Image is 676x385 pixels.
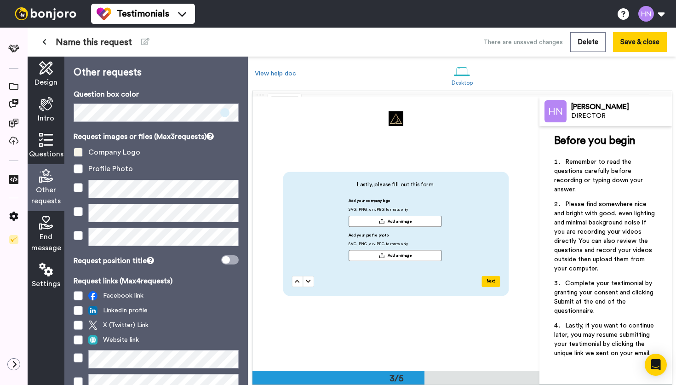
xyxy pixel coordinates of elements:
span: Lastly, please fill out this form [292,181,498,189]
a: Desktop [447,59,478,91]
p: Other requests [74,66,239,80]
img: Profile Image [544,100,567,122]
span: Intro [38,113,54,124]
div: Company Logo [88,147,140,158]
img: Checklist.svg [9,235,18,244]
span: Design [34,77,57,88]
img: tm-color.svg [97,6,111,21]
div: [PERSON_NAME] [571,103,672,111]
div: Desktop [452,80,473,86]
button: Delete [570,32,606,52]
div: Request position title [74,255,154,266]
img: bj-logo-header-white.svg [11,7,80,20]
button: Save & close [613,32,667,52]
span: Website link [88,335,139,345]
span: Settings [32,278,60,289]
img: facebook.svg [88,291,97,300]
p: Request images or files (Max 3 requests) [74,131,239,142]
div: 3/5 [375,372,419,385]
span: X (Twitter) Link [88,321,149,330]
div: DIRECTOR [571,112,672,120]
div: Open Intercom Messenger [645,354,667,376]
span: Testimonials [117,7,169,20]
p: Question box color [74,89,239,100]
span: SVG, PNG, or JPEG formats only [349,241,408,250]
span: LinkedIn profile [88,306,148,315]
span: Remember to read the questions carefully before recording or typing down your answer. [554,159,645,193]
span: Add an image [388,218,411,224]
span: SVG, PNG, or JPEG formats only [349,207,408,216]
button: Add an image [349,250,441,261]
span: Other requests [31,184,61,207]
span: Facebook link [88,291,143,300]
span: Add an image [388,253,411,258]
div: There are unsaved changes [483,38,563,47]
img: linked-in.png [88,306,97,315]
img: web.svg [88,335,97,345]
button: Add an image [349,216,441,227]
span: Lastly, if you want to continue later, you may resume submitting your testimonial by clicking the... [554,322,656,356]
a: View help doc [255,70,296,77]
span: Please find somewhere nice and bright with good, even lighting and minimal background noise if yo... [554,201,657,272]
span: Before you begin [554,135,636,146]
img: twitter.svg [88,321,97,330]
span: Add your profile photo [349,232,389,241]
button: Next [481,276,500,287]
img: ff0dedf3-3634-4878-b28f-85b22e892d88 [389,111,403,126]
span: Add your company logo [349,198,390,207]
span: Name this request [56,36,132,49]
span: Questions [29,149,63,160]
span: Complete your testimonial by granting your consent and clicking Submit at the end of the question... [554,280,655,314]
div: Profile Photo [88,163,133,174]
p: Request links (Max 4 requests) [74,276,239,287]
span: End message [31,231,61,253]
